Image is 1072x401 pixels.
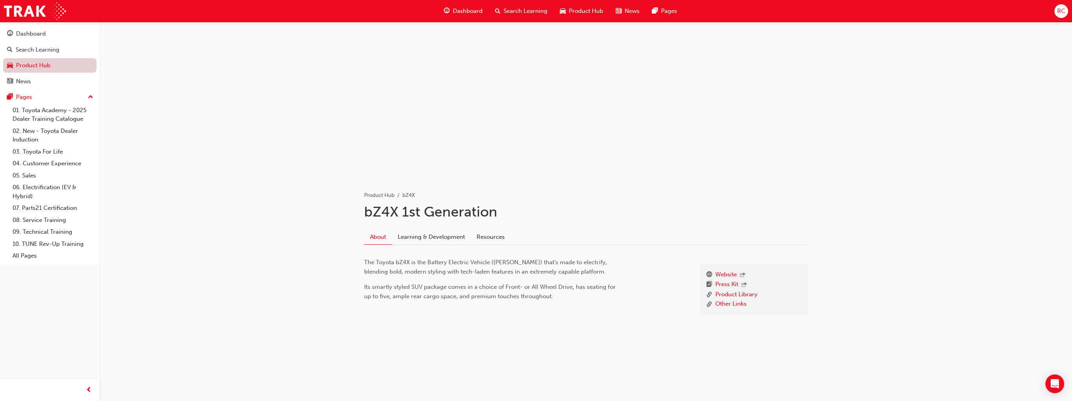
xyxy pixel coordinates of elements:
[9,181,96,202] a: 06. Electrification (EV & Hybrid)
[364,203,808,220] h1: bZ4X 1st Generation
[706,270,712,280] span: www-icon
[392,229,471,244] a: Learning & Development
[9,125,96,146] a: 02. New - Toyota Dealer Induction
[3,25,96,90] button: DashboardSearch LearningProduct HubNews
[16,93,32,102] div: Pages
[495,6,500,16] span: search-icon
[740,272,745,279] span: outbound-icon
[3,58,96,73] a: Product Hub
[7,30,13,38] span: guage-icon
[3,90,96,104] button: Pages
[489,3,554,19] a: search-iconSearch Learning
[715,290,758,300] a: Product Library
[554,3,609,19] a: car-iconProduct Hub
[741,282,747,288] span: outbound-icon
[3,27,96,41] a: Dashboard
[661,7,677,16] span: Pages
[9,238,96,250] a: 10. TUNE Rev-Up Training
[1045,374,1064,393] div: Open Intercom Messenger
[444,6,450,16] span: guage-icon
[16,45,59,54] div: Search Learning
[4,2,66,20] img: Trak
[9,202,96,214] a: 07. Parts21 Certification
[9,226,96,238] a: 09. Technical Training
[560,6,566,16] span: car-icon
[453,7,482,16] span: Dashboard
[438,3,489,19] a: guage-iconDashboard
[16,29,46,38] div: Dashboard
[706,280,712,290] span: booktick-icon
[706,299,712,309] span: link-icon
[1057,7,1065,16] span: RC
[9,104,96,125] a: 01. Toyota Academy - 2025 Dealer Training Catalogue
[9,214,96,226] a: 08. Service Training
[364,283,617,300] span: Its smartly styled SUV package comes in a choice of Front- or All Wheel Drive, has seating for up...
[86,385,92,395] span: prev-icon
[364,259,609,275] span: The Toyota bZ4X is the Battery Electric Vehicle ([PERSON_NAME]) that’s made to electrify, blendin...
[3,74,96,89] a: News
[652,6,658,16] span: pages-icon
[706,290,712,300] span: link-icon
[9,158,96,170] a: 04. Customer Experience
[7,94,13,101] span: pages-icon
[715,299,747,309] a: Other Links
[16,77,31,86] div: News
[7,47,13,54] span: search-icon
[471,229,511,244] a: Resources
[7,62,13,69] span: car-icon
[569,7,603,16] span: Product Hub
[364,229,392,245] a: About
[7,78,13,85] span: news-icon
[9,250,96,262] a: All Pages
[9,146,96,158] a: 03. Toyota For Life
[1054,4,1068,18] button: RC
[504,7,547,16] span: Search Learning
[88,92,93,102] span: up-icon
[402,191,415,200] li: bZ4X
[616,6,622,16] span: news-icon
[9,170,96,182] a: 05. Sales
[715,280,738,290] a: Press Kit
[715,270,737,280] a: Website
[609,3,646,19] a: news-iconNews
[625,7,640,16] span: News
[364,192,395,199] a: Product Hub
[3,43,96,57] a: Search Learning
[646,3,683,19] a: pages-iconPages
